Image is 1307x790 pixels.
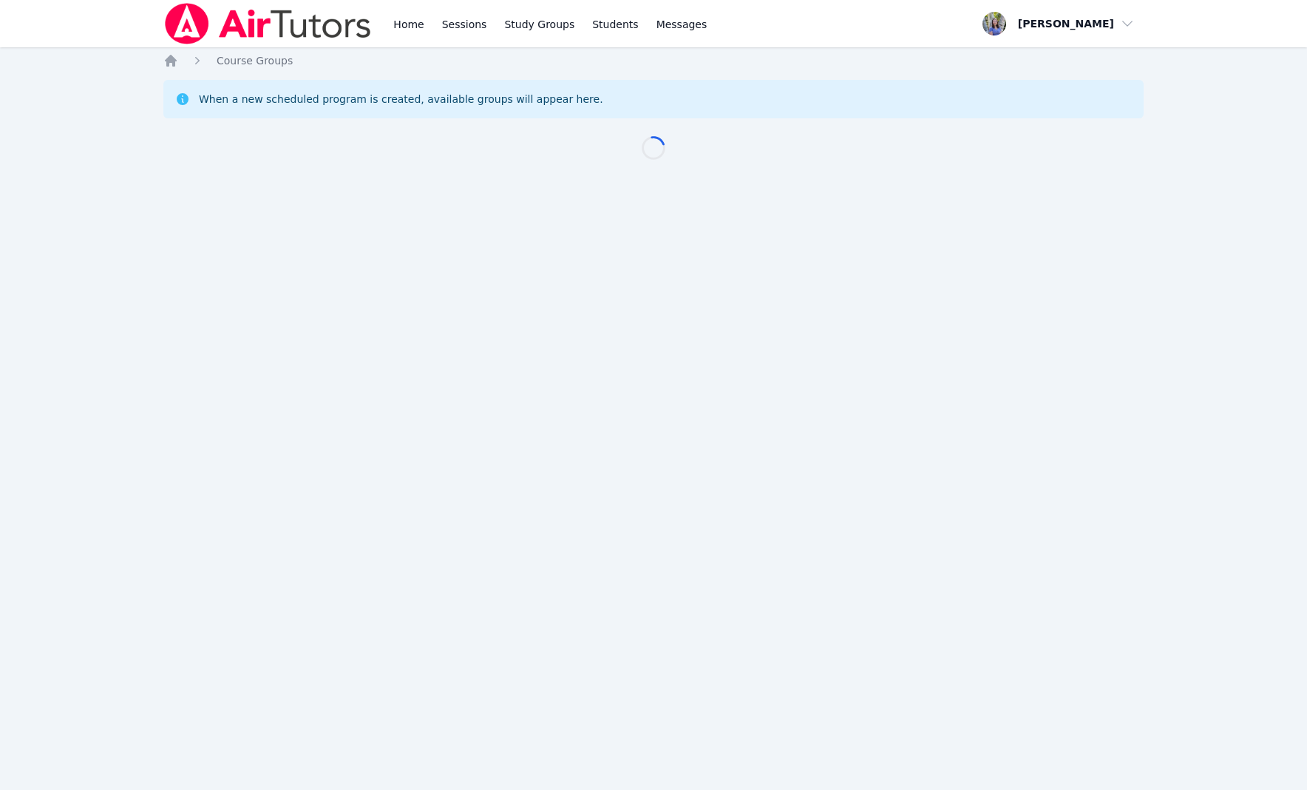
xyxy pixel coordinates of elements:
nav: Breadcrumb [163,53,1144,68]
div: When a new scheduled program is created, available groups will appear here. [199,92,603,107]
a: Course Groups [217,53,293,68]
span: Messages [656,17,707,32]
span: Course Groups [217,55,293,67]
img: Air Tutors [163,3,373,44]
